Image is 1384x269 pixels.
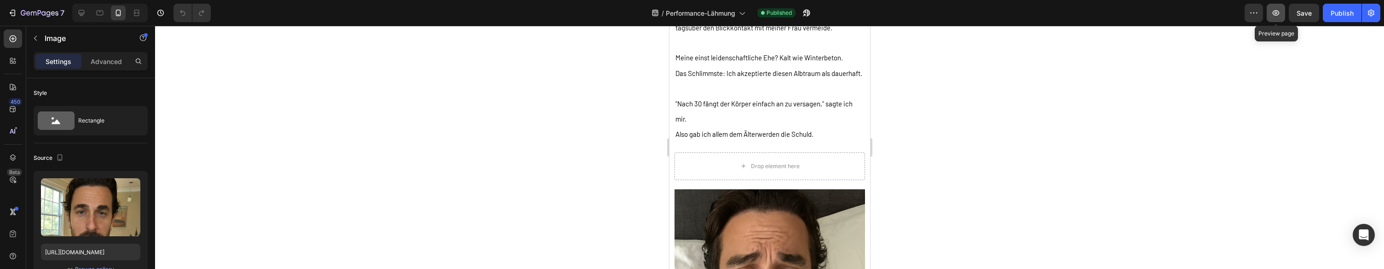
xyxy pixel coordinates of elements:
[60,7,64,18] p: 7
[173,4,211,22] div: Undo/Redo
[7,169,22,176] div: Beta
[34,152,65,164] div: Source
[669,26,870,269] iframe: Design area
[91,57,122,66] p: Advanced
[767,9,792,17] span: Published
[41,178,140,236] img: preview-image
[662,8,664,18] span: /
[9,98,22,105] div: 450
[45,33,123,44] p: Image
[78,110,134,131] div: Rectangle
[1353,224,1375,246] div: Open Intercom Messenger
[1331,8,1354,18] div: Publish
[666,8,735,18] span: Performance-Lähmung
[1323,4,1361,22] button: Publish
[41,244,140,260] input: https://example.com/image.jpg
[1297,9,1312,17] span: Save
[4,4,69,22] button: 7
[1289,4,1319,22] button: Save
[46,57,71,66] p: Settings
[34,89,47,97] div: Style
